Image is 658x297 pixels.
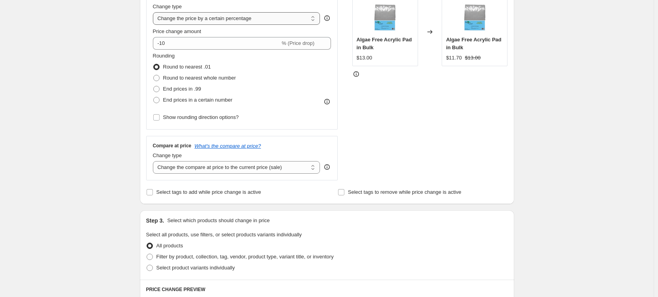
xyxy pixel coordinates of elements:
[156,265,235,271] span: Select product variants individually
[465,54,481,62] strike: $13.00
[163,75,236,81] span: Round to nearest whole number
[153,53,175,59] span: Rounding
[146,232,302,238] span: Select all products, use filters, or select products variants individually
[153,143,191,149] h3: Compare at price
[153,152,182,158] span: Change type
[146,217,164,225] h2: Step 3.
[163,97,232,103] span: End prices in a certain number
[323,163,331,171] div: help
[459,2,491,33] img: Algae-Free-Acrylic-Pad-in-Bulk-Algae-Free-1_80x.jpg
[167,217,270,225] p: Select which products should change in price
[156,243,183,249] span: All products
[369,2,401,33] img: Algae-Free-Acrylic-Pad-in-Bulk-Algae-Free-1_80x.jpg
[163,86,201,92] span: End prices in .99
[153,37,280,50] input: -15
[146,286,508,293] h6: PRICE CHANGE PREVIEW
[195,143,261,149] button: What's the compare at price?
[446,54,462,62] div: $11.70
[348,189,461,195] span: Select tags to remove while price change is active
[357,37,412,50] span: Algae Free Acrylic Pad in Bulk
[323,14,331,22] div: help
[446,37,501,50] span: Algae Free Acrylic Pad in Bulk
[153,4,182,9] span: Change type
[156,189,261,195] span: Select tags to add while price change is active
[153,28,201,34] span: Price change amount
[357,54,372,62] div: $13.00
[282,40,314,46] span: % (Price drop)
[156,254,334,260] span: Filter by product, collection, tag, vendor, product type, variant title, or inventory
[163,114,239,120] span: Show rounding direction options?
[163,64,211,70] span: Round to nearest .01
